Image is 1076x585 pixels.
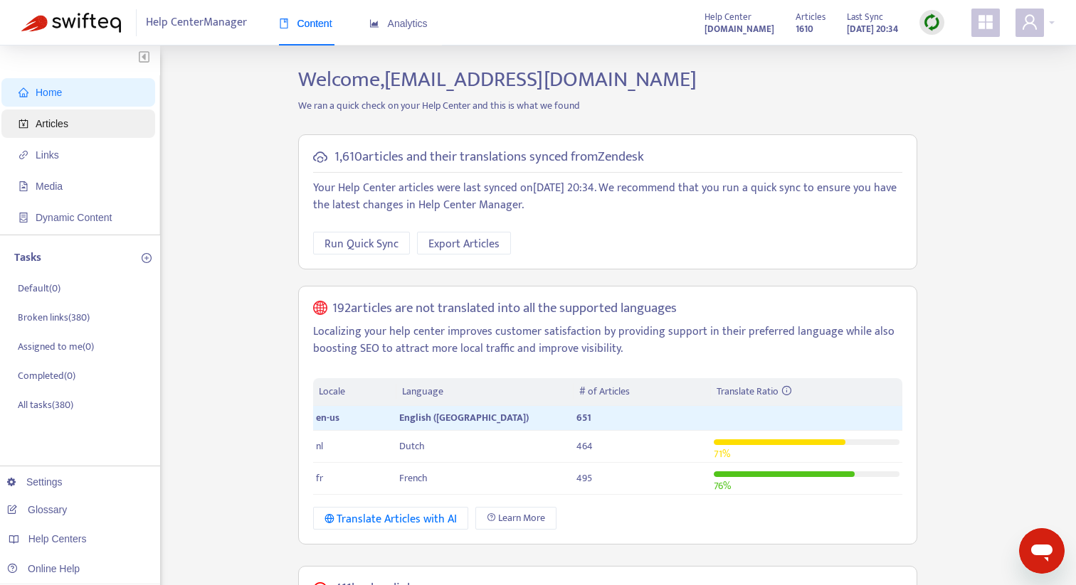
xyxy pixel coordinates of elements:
[428,235,500,253] span: Export Articles
[417,232,511,254] button: Export Articles
[325,235,399,253] span: Run Quick Sync
[576,470,592,486] span: 495
[19,119,28,129] span: account-book
[19,150,28,160] span: link
[576,438,593,454] span: 464
[576,409,591,426] span: 651
[574,378,711,406] th: # of Articles
[847,21,898,37] strong: [DATE] 20:34
[717,384,896,399] div: Translate Ratio
[313,150,327,164] span: cloud-sync
[313,378,397,406] th: Locale
[705,9,751,25] span: Help Center
[334,149,644,166] h5: 1,610 articles and their translations synced from Zendesk
[1021,14,1038,31] span: user
[36,181,63,192] span: Media
[313,232,410,254] button: Run Quick Sync
[36,149,59,161] span: Links
[18,368,75,383] p: Completed ( 0 )
[369,18,379,28] span: area-chart
[279,18,289,28] span: book
[7,476,63,488] a: Settings
[14,249,41,267] p: Tasks
[19,181,28,191] span: file-image
[7,563,80,574] a: Online Help
[146,9,247,36] span: Help Center Manager
[325,510,458,528] div: Translate Articles with AI
[36,118,68,129] span: Articles
[498,510,545,526] span: Learn More
[714,478,731,494] span: 76 %
[332,301,677,317] h5: 192 articles are not translated into all the supported languages
[1019,528,1065,574] iframe: Button to launch messaging window
[923,14,941,31] img: sync.dc5367851b00ba804db3.png
[313,507,469,530] button: Translate Articles with AI
[298,62,697,97] span: Welcome, [EMAIL_ADDRESS][DOMAIN_NAME]
[36,212,112,223] span: Dynamic Content
[475,507,557,530] a: Learn More
[369,18,428,29] span: Analytics
[18,339,94,354] p: Assigned to me ( 0 )
[714,446,730,462] span: 71 %
[396,378,573,406] th: Language
[399,470,428,486] span: French
[28,533,87,544] span: Help Centers
[18,310,90,325] p: Broken links ( 380 )
[705,21,774,37] a: [DOMAIN_NAME]
[21,13,121,33] img: Swifteq
[19,87,28,97] span: home
[796,9,826,25] span: Articles
[19,213,28,222] span: container
[36,87,62,98] span: Home
[316,470,323,486] span: fr
[313,180,902,214] p: Your Help Center articles were last synced on [DATE] 20:34 . We recommend that you run a quick sy...
[18,397,73,412] p: All tasks ( 380 )
[316,409,339,426] span: en-us
[796,21,813,37] strong: 1610
[7,504,67,515] a: Glossary
[847,9,883,25] span: Last Sync
[313,323,902,358] p: Localizing your help center improves customer satisfaction by providing support in their preferre...
[316,438,323,454] span: nl
[399,409,529,426] span: English ([GEOGRAPHIC_DATA])
[18,281,60,296] p: Default ( 0 )
[288,98,928,113] p: We ran a quick check on your Help Center and this is what we found
[399,438,425,454] span: Dutch
[977,14,994,31] span: appstore
[313,301,327,317] span: global
[279,18,332,29] span: Content
[142,253,152,263] span: plus-circle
